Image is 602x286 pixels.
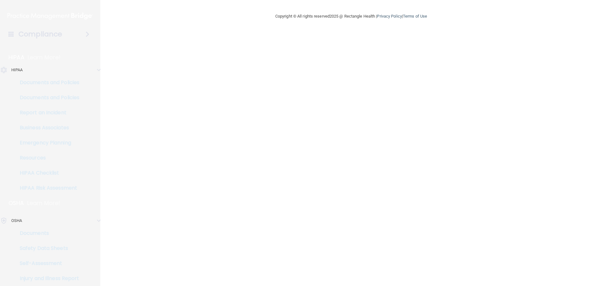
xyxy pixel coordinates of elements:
p: Safety Data Sheets [4,245,90,251]
p: Documents [4,230,90,236]
p: Business Associates [4,125,90,131]
p: Report an Incident [4,110,90,116]
p: HIPAA Risk Assessment [4,185,90,191]
p: Learn More! [27,199,61,207]
a: Terms of Use [403,14,427,19]
img: PMB logo [8,10,93,22]
p: Injury and Illness Report [4,275,90,282]
p: Resources [4,155,90,161]
p: Documents and Policies [4,94,90,101]
p: Learn More! [28,54,61,61]
a: Privacy Policy [377,14,402,19]
p: OSHA [11,217,22,224]
p: OSHA [8,199,24,207]
h4: Compliance [18,30,62,39]
p: Self-Assessment [4,260,90,267]
p: Documents and Policies [4,79,90,86]
p: HIPAA Checklist [4,170,90,176]
div: Copyright © All rights reserved 2025 @ Rectangle Health | | [237,6,466,26]
p: HIPAA [11,66,23,74]
p: Emergency Planning [4,140,90,146]
p: HIPAA [8,54,24,61]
